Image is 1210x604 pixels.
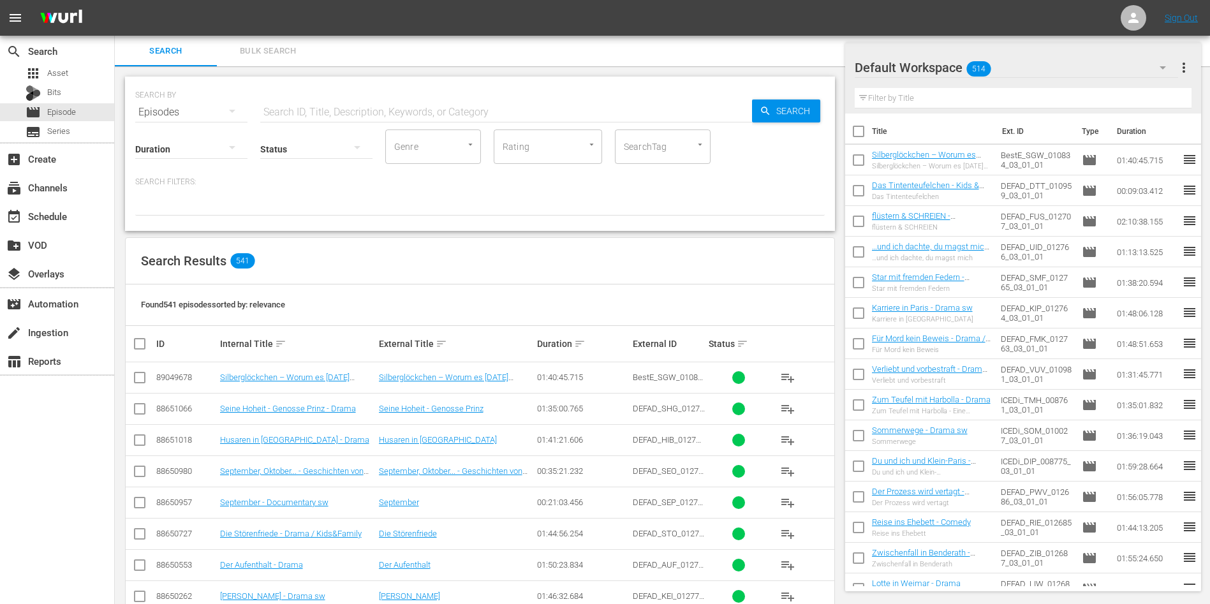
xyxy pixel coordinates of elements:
span: Bits [47,86,61,99]
div: Duration [537,336,628,351]
td: 01:59:28.664 [1112,451,1182,482]
button: playlist_add [772,519,803,549]
a: …und ich dachte, du magst mich - Drama [872,242,989,261]
div: 88650727 [156,529,216,538]
span: Episode [1082,428,1097,443]
span: 541 [230,253,255,269]
td: DEFAD_FMK_012763_03_01_01 [996,328,1077,359]
span: Episode [26,105,41,120]
td: DEFAD_FUS_012707_03_01_01 [996,206,1077,237]
button: playlist_add [772,550,803,580]
a: Seine Hoheit - Genosse Prinz [379,404,483,413]
div: 01:46:32.684 [537,591,628,601]
a: Karriere in Paris - Drama sw [872,303,973,313]
button: playlist_add [772,362,803,393]
div: Silberglöckchen – Worum es [DATE] wirklich geht [872,162,991,170]
div: Internal Title [220,336,375,351]
div: Star mit fremden Federn [872,284,991,293]
th: Title [872,114,994,149]
td: 01:48:51.653 [1112,328,1182,359]
div: Zwischenfall in Benderath [872,560,991,568]
a: Silberglöckchen – Worum es [DATE] wirklich geht - Comedy / Familie [220,372,355,392]
div: 00:21:03.456 [537,497,628,507]
button: playlist_add [772,456,803,487]
span: Ingestion [6,325,22,341]
span: 514 [966,55,991,82]
span: reorder [1182,580,1197,596]
div: 01:35:00.765 [537,404,628,413]
span: Episode [1082,306,1097,321]
div: Reise ins Ehebett [872,529,971,538]
span: Reports [6,354,22,369]
span: BestE_SGW_010834_03_01_01 [633,372,703,392]
span: Asset [26,66,41,81]
div: flüstern & SCHREIEN [872,223,991,232]
a: Die Störenfriede - Drama / Kids&Family [220,529,362,538]
span: Episode [1082,214,1097,229]
span: reorder [1182,305,1197,320]
td: ICEDi_TMH_008761_03_01_01 [996,390,1077,420]
span: Automation [6,297,22,312]
div: Karriere in [GEOGRAPHIC_DATA] [872,315,973,323]
span: DEFAD_SEP_012777_03_01_01 [633,497,703,517]
div: Das Tintenteufelchen [872,193,991,201]
div: Status [709,336,769,351]
td: DEFAD_RIE_012685_03_01_01 [996,512,1077,543]
div: Zum Teufel mit Harbolla - Eine Geschichte aus dem Jahre 1956 [872,407,991,415]
span: Episode [1082,183,1097,198]
span: Search [771,99,820,122]
div: Für Mord kein Beweis [872,346,991,354]
div: ID [156,339,216,349]
a: Verliebt und vorbestraft - Drama, Romance [872,364,989,383]
span: Episode [1082,397,1097,413]
button: playlist_add [772,425,803,455]
td: DEFAD_DTT_010959_03_01_01 [996,175,1077,206]
button: more_vert [1176,52,1192,83]
a: Silberglöckchen – Worum es [DATE] wirklich geht - Comedy / Familie [872,150,984,179]
div: 89049678 [156,372,216,382]
button: Open [464,138,476,151]
a: Der Prozess wird vertagt - Drama - sw [872,487,970,506]
span: Episode [1082,275,1097,290]
button: playlist_add [772,394,803,424]
span: reorder [1182,366,1197,381]
th: Duration [1109,114,1186,149]
span: Create [6,152,22,167]
td: BestE_SGW_010834_03_01_01 [996,145,1077,175]
span: sort [574,338,586,350]
span: Series [47,125,70,138]
span: Search [122,44,209,59]
div: Verliebt und vorbestraft [872,376,991,385]
span: DEFAD_HIB_012779_03_01_01 [633,435,705,454]
span: Search [6,44,22,59]
a: Husaren in [GEOGRAPHIC_DATA] - Drama [220,435,369,445]
span: reorder [1182,274,1197,290]
td: DEFAD_UID_012766_03_01_01 [996,237,1077,267]
div: 88651018 [156,435,216,445]
th: Type [1074,114,1109,149]
span: Episode [1082,550,1097,566]
p: Search Filters: [135,177,825,188]
span: DEFAD_STO_012776_03_01_01 [633,529,704,548]
span: DEFAD_AUF_012775_03_01_01 [633,560,704,579]
span: menu [8,10,23,26]
a: Reise ins Ehebett - Comedy [872,517,971,527]
a: Für Mord kein Beweis - Drama / Krimi [872,334,991,353]
span: sort [737,338,748,350]
div: Bits [26,85,41,101]
span: reorder [1182,182,1197,198]
td: 01:56:05.778 [1112,482,1182,512]
a: September, Oktober... - Geschichten von JK - Documentary [220,466,369,485]
span: Episode [47,106,76,119]
span: Channels [6,180,22,196]
button: Open [586,138,598,151]
td: 02:23:19.404 [1112,573,1182,604]
td: DEFAD_VUV_010981_03_01_01 [996,359,1077,390]
span: reorder [1182,458,1197,473]
div: Du und ich und Klein-[GEOGRAPHIC_DATA] [872,468,991,476]
a: [PERSON_NAME] [379,591,440,601]
span: Episode [1082,152,1097,168]
a: Lotte in Weimar - Drama [872,578,961,588]
td: 01:48:06.128 [1112,298,1182,328]
a: Du und ich und Klein-Paris - Drama [872,456,976,475]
